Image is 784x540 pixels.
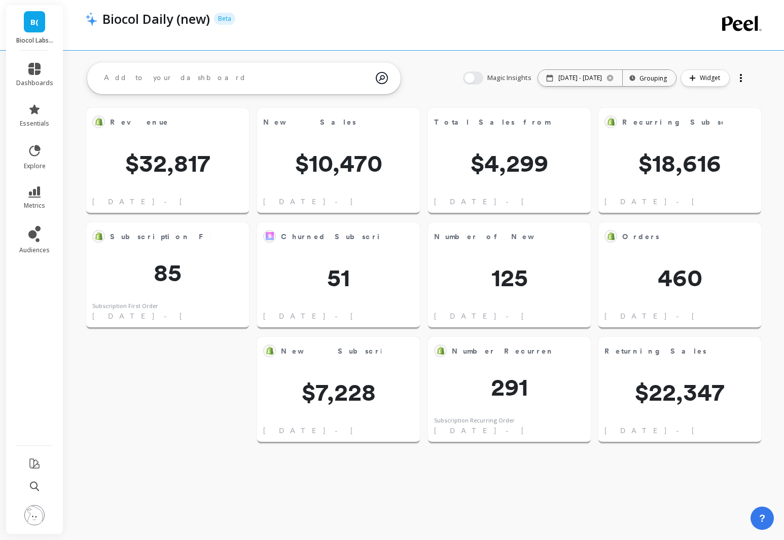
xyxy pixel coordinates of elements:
[24,202,45,210] span: metrics
[622,115,723,129] span: Recurring Subscription Sales
[604,426,755,436] span: [DATE] - [DATE]
[257,265,420,290] span: 51
[434,416,515,425] div: Subscription Recurring Order
[263,115,381,129] span: New Sales
[214,13,235,25] p: Beta
[257,151,420,175] span: $10,470
[92,311,243,321] span: [DATE] - [DATE]
[487,73,533,83] span: Magic Insights
[24,505,45,525] img: profile picture
[110,117,169,128] span: Revenue
[598,380,761,404] span: $22,347
[604,344,723,358] span: Returning Sales
[257,380,420,404] span: $7,228
[110,229,210,244] span: Subscription First Order
[281,229,381,244] span: Churned Subscriptions
[558,74,602,82] p: [DATE] - [DATE]
[20,120,49,128] span: essentials
[85,12,97,26] img: header icon
[376,64,388,92] img: magic search icon
[16,36,53,45] p: Biocol Labs (US)
[434,117,724,128] span: Total Sales from First Subscription Orders
[263,426,414,436] span: [DATE] - [DATE]
[434,229,552,244] span: Number of New Orders
[86,260,249,285] span: 85
[598,265,761,290] span: 460
[110,115,210,129] span: Revenue
[110,232,271,242] span: Subscription First Order
[700,73,723,83] span: Widget
[19,246,50,254] span: audiences
[16,79,53,87] span: dashboards
[30,16,39,28] span: B(
[263,197,414,207] span: [DATE] - [DATE]
[452,344,552,358] span: Number Recurrent Subscription Orders
[281,232,418,242] span: Churned Subscriptions
[263,117,356,128] span: New Sales
[434,232,605,242] span: Number of New Orders
[759,511,765,525] span: ?
[751,507,774,530] button: ?
[604,311,755,321] span: [DATE] - [DATE]
[434,426,585,436] span: [DATE] - [DATE]
[92,302,158,311] div: Subscription First Order
[434,311,585,321] span: [DATE] - [DATE]
[622,229,723,244] span: Orders
[281,344,381,358] span: New Subscriptions Sales
[604,346,706,357] span: Returning Sales
[428,151,591,175] span: $4,299
[622,232,659,242] span: Orders
[452,346,691,357] span: Number Recurrent Subscription Orders
[102,10,210,27] p: Biocol Daily (new)
[632,73,667,83] div: Grouping
[598,151,761,175] span: $18,616
[604,197,755,207] span: [DATE] - [DATE]
[24,162,46,170] span: explore
[434,197,585,207] span: [DATE] - [DATE]
[86,151,249,175] span: $32,817
[434,115,552,129] span: Total Sales from First Subscription Orders
[263,311,414,321] span: [DATE] - [DATE]
[428,375,591,399] span: 291
[681,69,730,87] button: Widget
[281,346,466,357] span: New Subscriptions Sales
[92,197,243,207] span: [DATE] - [DATE]
[428,265,591,290] span: 125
